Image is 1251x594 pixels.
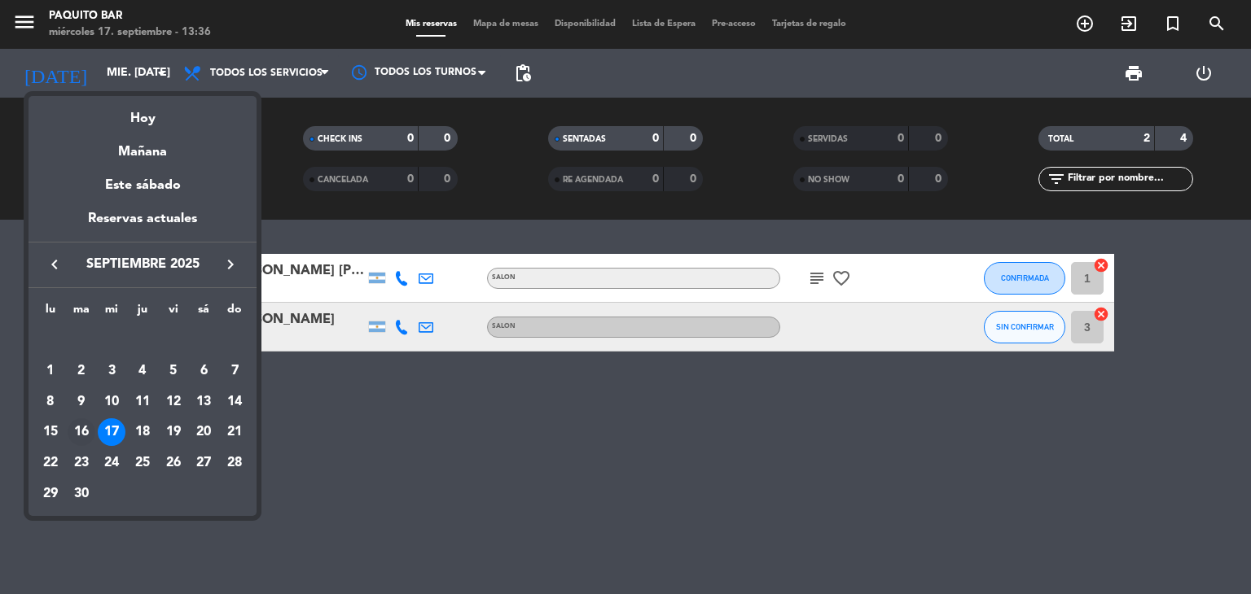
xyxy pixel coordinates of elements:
[160,449,187,477] div: 26
[29,129,257,163] div: Mañana
[129,418,156,446] div: 18
[66,417,97,448] td: 16 de septiembre de 2025
[219,300,250,325] th: domingo
[96,448,127,478] td: 24 de septiembre de 2025
[35,448,66,478] td: 22 de septiembre de 2025
[221,418,248,446] div: 21
[68,480,95,508] div: 30
[66,300,97,325] th: martes
[66,478,97,509] td: 30 de septiembre de 2025
[219,356,250,387] td: 7 de septiembre de 2025
[96,356,127,387] td: 3 de septiembre de 2025
[37,480,64,508] div: 29
[29,96,257,129] div: Hoy
[68,449,95,477] div: 23
[219,448,250,478] td: 28 de septiembre de 2025
[160,418,187,446] div: 19
[190,357,217,385] div: 6
[68,388,95,416] div: 9
[221,449,248,477] div: 28
[98,357,125,385] div: 3
[98,388,125,416] div: 10
[35,478,66,509] td: 29 de septiembre de 2025
[35,417,66,448] td: 15 de septiembre de 2025
[29,163,257,208] div: Este sábado
[68,418,95,446] div: 16
[160,388,187,416] div: 12
[190,449,217,477] div: 27
[160,357,187,385] div: 5
[66,356,97,387] td: 2 de septiembre de 2025
[219,417,250,448] td: 21 de septiembre de 2025
[37,418,64,446] div: 15
[158,448,189,478] td: 26 de septiembre de 2025
[68,357,95,385] div: 2
[35,356,66,387] td: 1 de septiembre de 2025
[129,357,156,385] div: 4
[221,388,248,416] div: 14
[96,387,127,417] td: 10 de septiembre de 2025
[66,387,97,417] td: 9 de septiembre de 2025
[127,387,158,417] td: 11 de septiembre de 2025
[96,417,127,448] td: 17 de septiembre de 2025
[29,208,257,242] div: Reservas actuales
[189,300,220,325] th: sábado
[189,356,220,387] td: 6 de septiembre de 2025
[189,387,220,417] td: 13 de septiembre de 2025
[221,255,240,274] i: keyboard_arrow_right
[66,448,97,478] td: 23 de septiembre de 2025
[221,357,248,385] div: 7
[37,388,64,416] div: 8
[45,255,64,274] i: keyboard_arrow_left
[216,254,245,275] button: keyboard_arrow_right
[127,300,158,325] th: jueves
[37,357,64,385] div: 1
[98,418,125,446] div: 17
[158,356,189,387] td: 5 de septiembre de 2025
[127,356,158,387] td: 4 de septiembre de 2025
[37,449,64,477] div: 22
[96,300,127,325] th: miércoles
[129,449,156,477] div: 25
[98,449,125,477] div: 24
[127,417,158,448] td: 18 de septiembre de 2025
[40,254,69,275] button: keyboard_arrow_left
[129,388,156,416] div: 11
[158,387,189,417] td: 12 de septiembre de 2025
[190,418,217,446] div: 20
[35,387,66,417] td: 8 de septiembre de 2025
[189,417,220,448] td: 20 de septiembre de 2025
[69,254,216,275] span: septiembre 2025
[127,448,158,478] td: 25 de septiembre de 2025
[35,300,66,325] th: lunes
[190,388,217,416] div: 13
[158,300,189,325] th: viernes
[35,325,250,356] td: SEP.
[219,387,250,417] td: 14 de septiembre de 2025
[158,417,189,448] td: 19 de septiembre de 2025
[189,448,220,478] td: 27 de septiembre de 2025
